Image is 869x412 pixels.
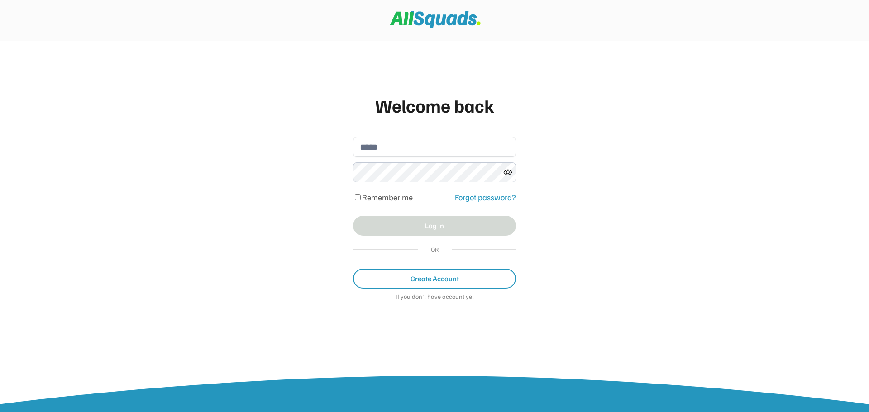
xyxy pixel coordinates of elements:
button: Create Account [353,269,516,289]
div: Welcome back [353,92,516,119]
div: If you don't have account yet [353,293,516,302]
button: Log in [353,216,516,236]
div: Forgot password? [455,191,516,204]
label: Remember me [362,192,413,202]
img: Squad%20Logo.svg [390,11,481,28]
div: OR [427,245,443,254]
